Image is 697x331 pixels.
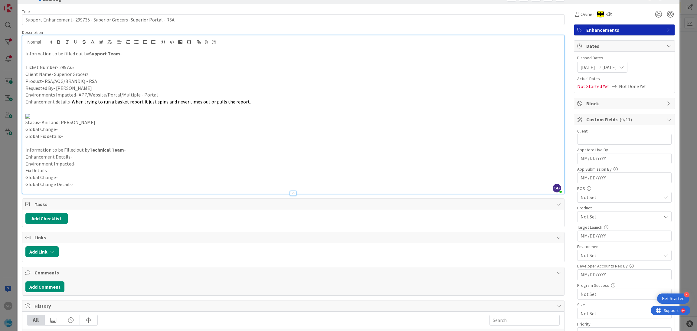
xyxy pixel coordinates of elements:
input: MM/DD/YYYY [581,270,668,280]
span: Not Done Yet [619,83,646,90]
input: Search... [489,315,560,326]
span: Block [586,100,664,107]
button: Add Link [25,246,59,257]
span: Custom Fields [586,116,664,123]
img: AC [597,11,604,18]
div: Size [577,303,672,307]
span: Planned Dates [577,55,672,61]
strong: Support Team [89,51,120,57]
p: Global Change- [25,174,561,181]
p: Fix Details - [25,167,561,174]
img: ImageDisplay [25,114,30,119]
span: Dates [586,42,664,50]
div: 9+ [31,2,34,7]
button: Add Comment [25,281,64,292]
p: Ticket Number- 299735 [25,64,561,71]
span: Not Set [581,252,661,259]
div: Product [577,206,672,210]
p: Enhancement Details- [25,153,561,160]
span: Description [22,30,43,35]
span: ( 0/11 ) [620,116,632,123]
strong: Technical Team [90,147,124,153]
input: MM/DD/YYYY [581,153,668,164]
span: Not Set [581,290,661,298]
span: Not Started Yet [577,83,609,90]
div: 4 [684,292,689,297]
p: Requested By- [PERSON_NAME] [25,85,561,92]
div: Environment [577,244,672,249]
span: Support [13,1,28,8]
p: Environments Impacted- APP/Website/Portal/Multiple - Portal [25,91,561,98]
span: [DATE] [602,64,617,71]
span: Enhancements [586,26,664,34]
span: History [34,302,554,310]
span: Not Set [581,194,661,201]
p: Client Name- Superior Grocers [25,71,561,78]
div: Priority [577,322,672,326]
label: Client [577,128,587,134]
div: POS [577,186,672,191]
input: MM/DD/YYYY [581,173,668,183]
button: Add Checklist [25,213,68,224]
div: App Submission By [577,167,672,171]
input: MM/DD/YYYY [581,231,668,241]
span: Links [34,234,554,241]
span: Owner [581,11,594,18]
div: Developer Accounts Req By [577,264,672,268]
div: Open Get Started checklist, remaining modules: 4 [657,293,689,304]
span: Actual Dates [577,76,672,82]
p: Global Change- [25,126,561,133]
input: type card name here... [22,14,565,25]
div: Appstore Live By [577,148,672,152]
div: Get Started [662,296,685,302]
span: Tasks [34,201,554,208]
span: SB [553,184,561,192]
p: Information to be Filled out by - [25,146,561,153]
span: When trying to run a basket report it just spins and never times out or pulls the report. [72,99,251,105]
p: Global Fix details- [25,133,561,140]
label: Title [22,9,30,14]
span: Not Set [581,309,658,318]
p: Status- Anil and [PERSON_NAME] [25,119,561,126]
p: Product- RSA/AOG/BRANDIQ - RSA [25,78,561,85]
p: Environment Impacted- [25,160,561,167]
p: Information to be filled out by - [25,50,561,57]
div: Program Success [577,283,672,287]
p: Global Change Details- [25,181,561,188]
span: Comments [34,269,554,276]
div: Target Launch [577,225,672,229]
span: [DATE] [581,64,595,71]
p: Enhancement details- [25,98,561,105]
div: All [27,315,45,325]
span: Not Set [581,213,661,220]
